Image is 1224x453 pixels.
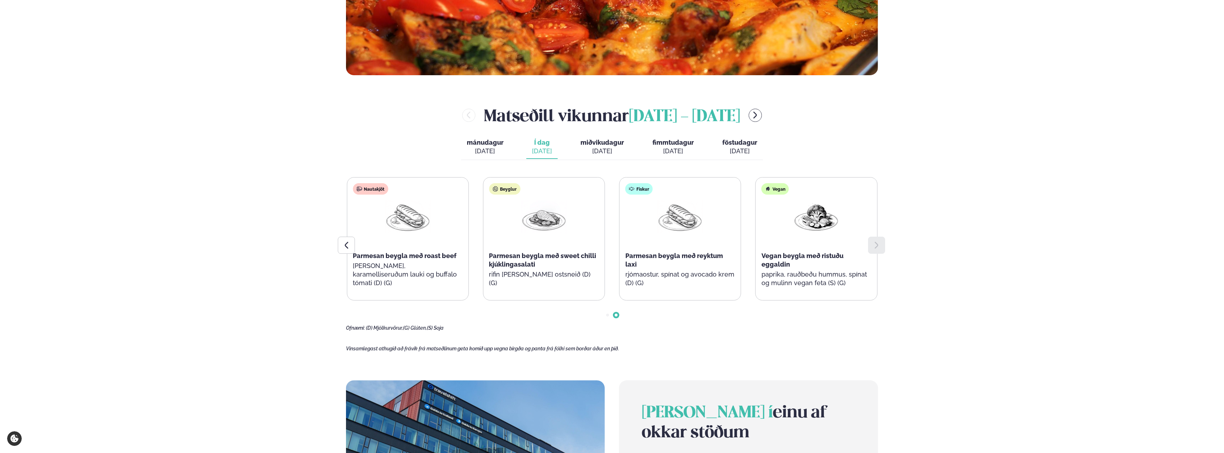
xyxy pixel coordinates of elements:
div: [DATE] [467,147,503,155]
p: rjómaostur, spínat og avocado krem (D) (G) [625,270,735,287]
h2: Matseðill vikunnar [484,104,740,127]
p: rifin [PERSON_NAME] ostsneið (D) (G) [489,270,599,287]
span: föstudagur [722,139,757,146]
a: Cookie settings [7,431,22,446]
button: miðvikudagur [DATE] [575,135,630,159]
p: [PERSON_NAME], karamelliseruðum lauki og buffalo tómati (D) (G) [353,262,463,287]
button: föstudagur [DATE] [717,135,763,159]
span: Parmesan beygla með reyktum laxi [625,252,723,268]
span: Í dag [532,138,552,147]
span: miðvikudagur [580,139,624,146]
span: Parmesan beygla með roast beef [353,252,456,259]
span: [DATE] - [DATE] [629,109,740,125]
div: [DATE] [722,147,757,155]
h2: einu af okkar stöðum [642,403,855,443]
div: Vegan [761,183,789,195]
img: Chicken-breast.png [521,200,567,233]
span: (D) Mjólkurvörur, [366,325,403,331]
button: fimmtudagur [DATE] [647,135,699,159]
img: beef.svg [356,186,362,192]
span: Parmesan beygla með sweet chilli kjúklingasalati [489,252,596,268]
button: mánudagur [DATE] [461,135,509,159]
img: Vegan.png [794,200,839,233]
span: Ofnæmi: [346,325,365,331]
span: [PERSON_NAME] í [642,405,773,421]
p: paprika, rauðbeðu hummus, spínat og mulinn vegan feta (S) (G) [761,270,871,287]
button: Í dag [DATE] [526,135,558,159]
img: bagle-new-16px.svg [492,186,498,192]
img: Panini.png [657,200,703,233]
div: [DATE] [652,147,694,155]
div: Nautakjöt [353,183,388,195]
img: fish.svg [629,186,635,192]
span: fimmtudagur [652,139,694,146]
button: menu-btn-left [462,109,475,122]
button: menu-btn-right [749,109,762,122]
div: [DATE] [580,147,624,155]
img: Vegan.svg [765,186,771,192]
span: Go to slide 1 [606,314,609,316]
span: Vegan beygla með ristuðu eggaldin [761,252,843,268]
span: mánudagur [467,139,503,146]
span: (S) Soja [427,325,444,331]
img: Panini.png [385,200,430,233]
div: Fiskur [625,183,653,195]
div: [DATE] [532,147,552,155]
span: Vinsamlegast athugið að frávik frá matseðlinum geta komið upp vegna birgða og panta frá fólki sem... [346,346,619,351]
div: Beyglur [489,183,520,195]
span: Go to slide 2 [615,314,618,316]
span: (G) Glúten, [403,325,427,331]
